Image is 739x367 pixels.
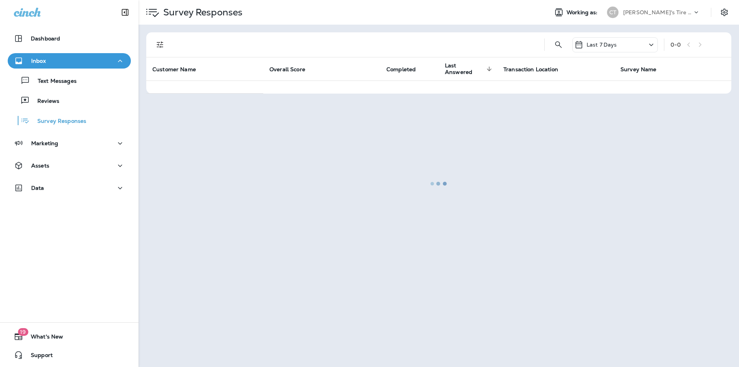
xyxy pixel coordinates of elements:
button: Survey Responses [8,112,131,129]
button: Dashboard [8,31,131,46]
p: Dashboard [31,35,60,42]
p: Survey Responses [30,118,86,125]
p: Assets [31,163,49,169]
button: Collapse Sidebar [114,5,136,20]
button: Data [8,180,131,196]
button: Assets [8,158,131,173]
button: Inbox [8,53,131,69]
p: Data [31,185,44,191]
p: Marketing [31,140,58,146]
span: What's New [23,333,63,343]
p: Inbox [31,58,46,64]
span: 19 [18,328,28,336]
p: Reviews [30,98,59,105]
button: Text Messages [8,72,131,89]
button: Marketing [8,136,131,151]
button: 19What's New [8,329,131,344]
p: Text Messages [30,78,77,85]
button: Support [8,347,131,363]
button: Reviews [8,92,131,109]
span: Support [23,352,53,361]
